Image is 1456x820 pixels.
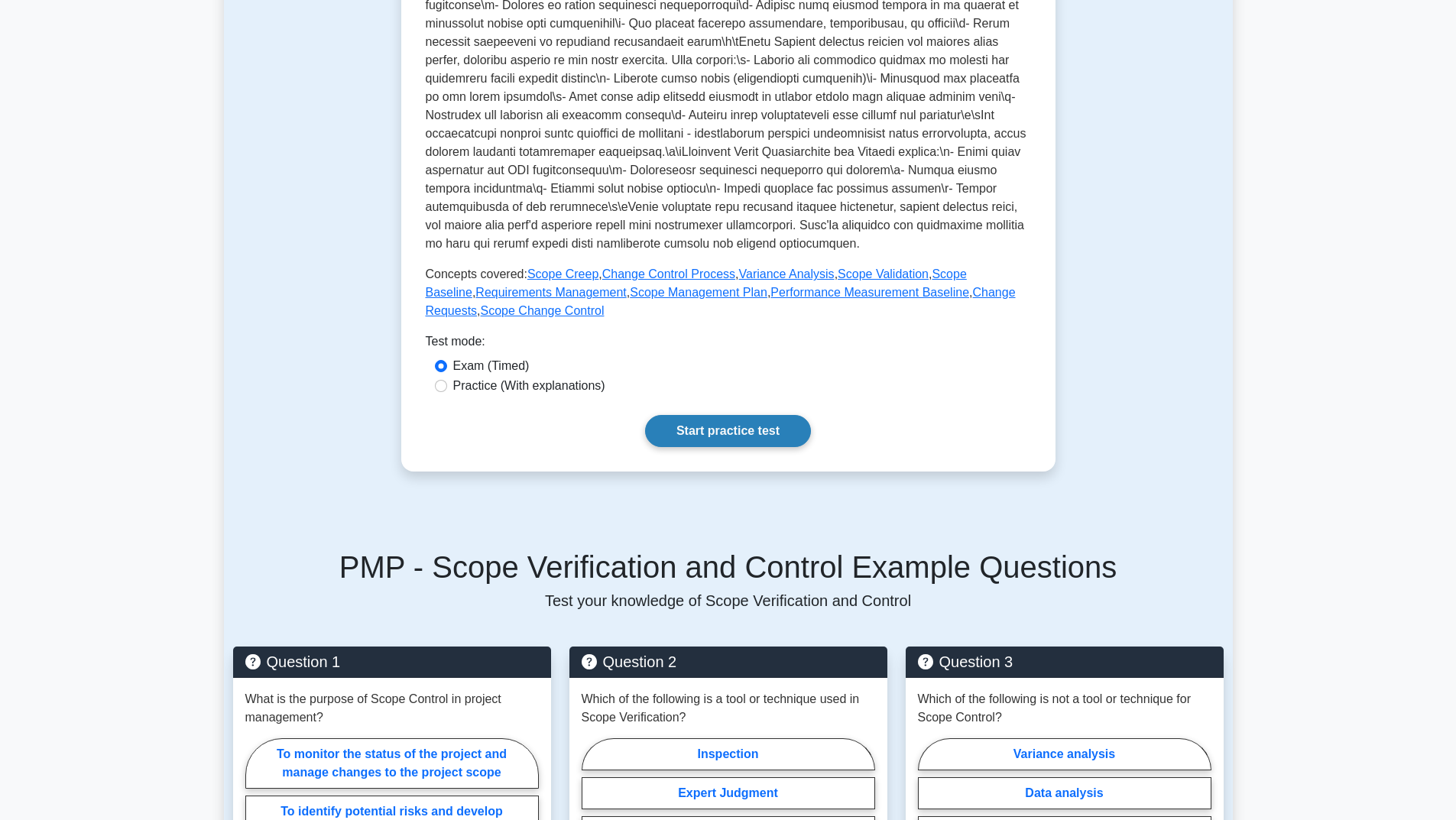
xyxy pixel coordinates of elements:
[582,777,875,809] label: Expert Judgment
[233,549,1224,585] h5: PMP - Scope Verification and Control Example Questions
[918,690,1211,727] p: Which of the following is not a tool or technique for Scope Control?
[582,738,875,770] label: Inspection
[602,267,735,280] a: Change Control Process
[453,377,605,395] label: Practice (With explanations)
[475,286,626,299] a: Requirements Management
[481,304,605,317] a: Scope Change Control
[739,267,835,280] a: Variance Analysis
[245,653,539,671] h5: Question 1
[838,267,929,280] a: Scope Validation
[918,653,1211,671] h5: Question 3
[426,332,1031,357] div: Test mode:
[645,415,811,447] a: Start practice test
[453,357,530,375] label: Exam (Timed)
[233,592,1224,610] p: Test your knowledge of Scope Verification and Control
[527,267,598,280] a: Scope Creep
[630,286,767,299] a: Scope Management Plan
[918,738,1211,770] label: Variance analysis
[245,738,539,789] label: To monitor the status of the project and manage changes to the project scope
[245,690,539,727] p: What is the purpose of Scope Control in project management?
[918,777,1211,809] label: Data analysis
[582,690,875,727] p: Which of the following is a tool or technique used in Scope Verification?
[770,286,969,299] a: Performance Measurement Baseline
[582,653,875,671] h5: Question 2
[426,265,1031,320] p: Concepts covered: , , , , , , , , ,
